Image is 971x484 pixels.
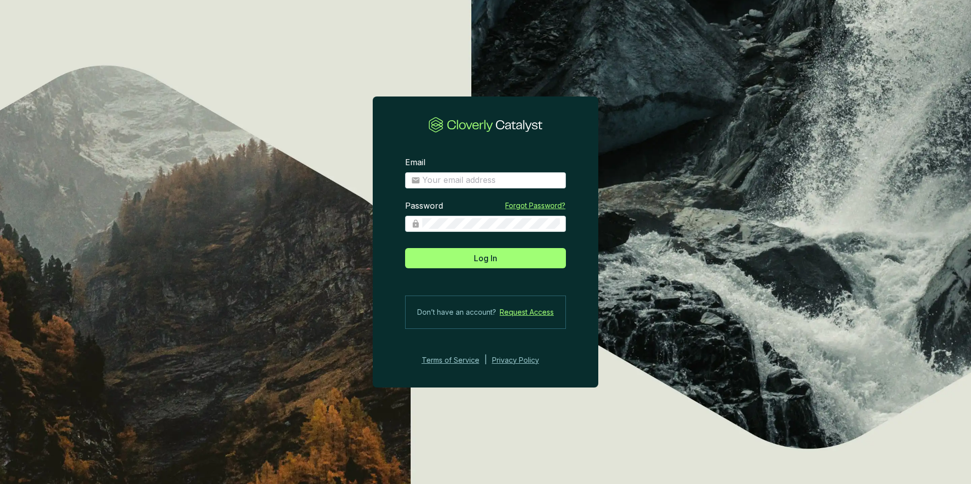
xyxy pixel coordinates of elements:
[474,252,497,264] span: Log In
[505,201,565,211] a: Forgot Password?
[484,354,487,366] div: |
[500,306,554,318] a: Request Access
[422,175,560,186] input: Email
[405,248,566,268] button: Log In
[419,354,479,366] a: Terms of Service
[492,354,553,366] a: Privacy Policy
[405,201,443,212] label: Password
[417,306,496,318] span: Don’t have an account?
[422,218,560,229] input: Password
[405,157,425,168] label: Email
